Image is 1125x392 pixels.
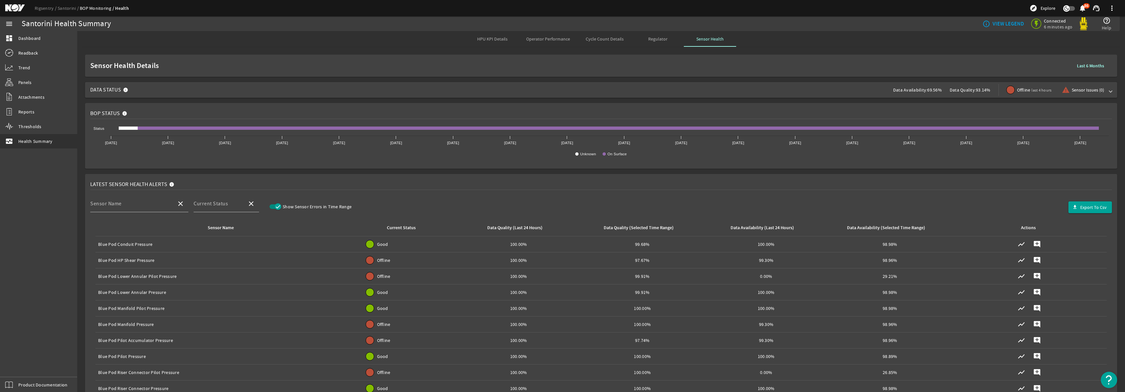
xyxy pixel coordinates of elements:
mat-icon: add_comment [1033,272,1041,280]
text: [DATE] [561,141,573,145]
mat-icon: add_comment [1033,288,1041,296]
mat-icon: show_chart [1017,336,1025,344]
img: Yellowpod.svg [1077,17,1090,30]
div: 100.00% [583,385,702,392]
div: 100.00% [707,385,826,392]
a: Santorini [58,5,80,11]
mat-icon: add_comment [1033,240,1041,248]
mat-icon: notifications [1079,4,1086,12]
div: 100.00% [459,369,578,376]
text: [DATE] [105,141,117,145]
div: Santorini Health Summary [22,21,111,27]
span: Offline [1017,87,1052,94]
div: Blue Pod Lower Annular Pilot Pressure [98,273,351,280]
button: 86 [1079,5,1086,12]
span: Sensor Health [696,37,724,41]
div: 29.21% [831,273,949,280]
a: Rigsentry [35,5,58,11]
text: [DATE] [960,141,972,145]
b: VIEW LEGEND [993,21,1024,27]
button: Sensor Issues (0) [1059,84,1107,96]
mat-icon: help_outline [1103,17,1111,25]
text: [DATE] [1074,141,1086,145]
span: Good [377,305,388,312]
button: Open Resource Center [1101,372,1117,388]
div: 98.96% [831,321,949,328]
span: Cycle Count Details [586,37,624,41]
mat-label: Current Status [194,200,228,207]
span: BOP Status [90,110,120,117]
span: Sensor Issues (0) [1072,87,1104,93]
text: [DATE] [219,141,231,145]
text: On Surface [607,152,627,156]
mat-icon: support_agent [1092,4,1100,12]
div: Data Availability (Last 24 Hours) [731,224,794,231]
div: Data Quality (Last 24 Hours) [459,224,575,231]
a: BOP Monitoring [80,5,115,11]
span: Health Summary [18,138,53,145]
div: 99.91% [583,273,702,280]
span: 69.56% [927,87,942,93]
div: 100.00% [583,369,702,376]
text: [DATE] [447,141,459,145]
div: 97.74% [583,337,702,344]
span: Sensor Health Details [90,62,1069,69]
span: Regulator [648,37,667,41]
text: [DATE] [276,141,288,145]
span: Data Availability: [893,87,927,93]
span: 93.14% [976,87,991,93]
span: Help [1102,25,1111,31]
mat-icon: close [247,200,255,208]
mat-icon: show_chart [1017,320,1025,328]
mat-panel-title: Data Status [90,82,131,98]
div: 98.98% [831,305,949,312]
mat-icon: add_comment [1033,256,1041,264]
div: Data Availability (Selected Time Range) [831,224,947,231]
div: 98.98% [831,385,949,392]
div: 100.00% [459,257,578,264]
mat-icon: menu [5,20,13,28]
span: Dashboard [18,35,41,42]
mat-icon: show_chart [1017,256,1025,264]
span: 6 minutes ago [1044,24,1072,30]
span: Good [377,289,388,296]
div: 100.00% [707,289,826,296]
label: Show Sensor Errors in Time Range [281,203,352,210]
div: Data Availability (Selected Time Range) [847,224,925,231]
div: 100.00% [459,321,578,328]
text: [DATE] [390,141,402,145]
div: Current Status [356,224,452,231]
mat-icon: show_chart [1017,352,1025,360]
mat-icon: show_chart [1017,304,1025,312]
span: Explore [1041,5,1055,11]
text: [DATE] [162,141,174,145]
div: 99.30% [707,321,826,328]
div: 100.00% [583,353,702,360]
div: 98.98% [831,241,949,247]
div: Actions [1021,224,1036,231]
span: Connected [1044,18,1072,24]
div: 100.00% [459,273,578,280]
button: more_vert [1104,0,1120,16]
mat-icon: show_chart [1017,240,1025,248]
div: 0.00% [707,369,826,376]
text: [DATE] [903,141,915,145]
div: 100.00% [583,321,702,328]
button: VIEW LEGEND [980,18,1027,30]
text: [DATE] [675,141,687,145]
mat-icon: add_comment [1033,352,1041,360]
span: Export To Csv [1080,204,1107,211]
a: Health [115,5,129,11]
div: 100.00% [459,305,578,312]
div: Blue Pod Riser Connector Pilot Pressure [98,369,351,376]
span: Thresholds [18,123,42,130]
span: Latest Sensor Health Alerts [90,181,167,188]
div: 100.00% [459,385,578,392]
mat-icon: file_download [1072,205,1078,210]
div: Data Quality (Selected Time Range) [583,224,699,231]
span: Offline [377,257,390,264]
span: Trend [18,64,30,71]
div: 99.30% [707,337,826,344]
button: Explore [1027,3,1058,13]
div: 98.96% [831,257,949,264]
